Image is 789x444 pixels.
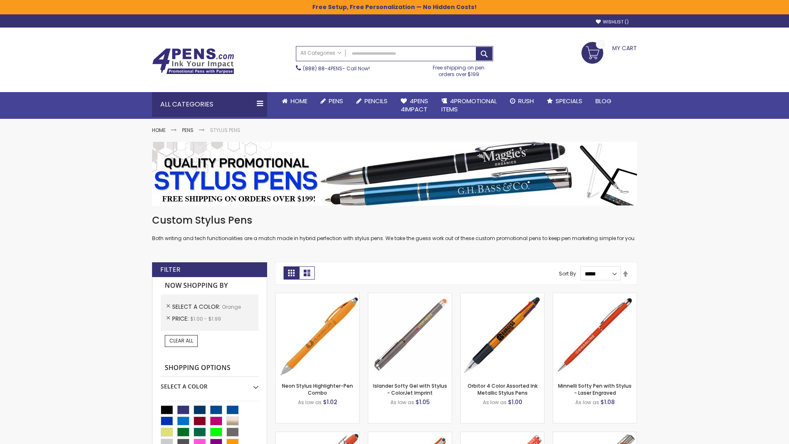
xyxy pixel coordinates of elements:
[329,97,343,105] span: Pens
[276,432,359,439] a: 4P-MS8B-Orange
[553,432,637,439] a: Tres-Chic Softy Brights with Stylus Pen - Laser-Orange
[390,399,414,406] span: As low as
[303,65,370,72] span: - Call Now!
[152,142,637,206] img: Stylus Pens
[314,92,350,110] a: Pens
[303,65,342,72] a: (888) 88-4PENS
[350,92,394,110] a: Pencils
[461,293,544,377] img: Orbitor 4 Color Assorted Ink Metallic Stylus Pens-Orange
[152,127,166,134] a: Home
[518,97,534,105] span: Rush
[503,92,540,110] a: Rush
[276,293,359,377] img: Neon Stylus Highlighter-Pen Combo-Orange
[152,214,637,242] div: Both writing and tech functionalities are a match made in hybrid perfection with stylus pens. We ...
[161,359,258,377] strong: Shopping Options
[282,382,353,396] a: Neon Stylus Highlighter-Pen Combo
[435,92,503,119] a: 4PROMOTIONALITEMS
[152,48,234,74] img: 4Pens Custom Pens and Promotional Products
[468,382,538,396] a: Orbitor 4 Color Assorted Ink Metallic Stylus Pens
[222,303,241,310] span: Orange
[394,92,435,119] a: 4Pens4impact
[291,97,307,105] span: Home
[415,398,430,406] span: $1.05
[152,214,637,227] h1: Custom Stylus Pens
[575,399,599,406] span: As low as
[540,92,589,110] a: Specials
[424,61,494,78] div: Free shipping on pen orders over $199
[559,270,576,277] label: Sort By
[553,293,637,377] img: Minnelli Softy Pen with Stylus - Laser Engraved-Orange
[172,314,190,323] span: Price
[152,92,267,117] div: All Categories
[556,97,582,105] span: Specials
[276,293,359,300] a: Neon Stylus Highlighter-Pen Combo-Orange
[441,97,497,113] span: 4PROMOTIONAL ITEMS
[595,97,611,105] span: Blog
[160,265,180,274] strong: Filter
[368,293,452,377] img: Islander Softy Gel with Stylus - ColorJet Imprint-Orange
[275,92,314,110] a: Home
[365,97,388,105] span: Pencils
[161,377,258,391] div: Select A Color
[323,398,337,406] span: $1.02
[169,337,193,344] span: Clear All
[368,293,452,300] a: Islander Softy Gel with Stylus - ColorJet Imprint-Orange
[284,266,299,280] strong: Grid
[161,277,258,294] strong: Now Shopping by
[296,46,346,60] a: All Categories
[401,97,428,113] span: 4Pens 4impact
[298,399,322,406] span: As low as
[558,382,632,396] a: Minnelli Softy Pen with Stylus - Laser Engraved
[483,399,507,406] span: As low as
[600,398,615,406] span: $1.08
[553,293,637,300] a: Minnelli Softy Pen with Stylus - Laser Engraved-Orange
[210,127,240,134] strong: Stylus Pens
[589,92,618,110] a: Blog
[165,335,198,347] a: Clear All
[190,315,221,322] span: $1.00 - $1.99
[508,398,522,406] span: $1.00
[182,127,194,134] a: Pens
[300,50,341,56] span: All Categories
[368,432,452,439] a: Avendale Velvet Touch Stylus Gel Pen-Orange
[373,382,447,396] a: Islander Softy Gel with Stylus - ColorJet Imprint
[172,303,222,311] span: Select A Color
[461,432,544,439] a: Marin Softy Pen with Stylus - Laser Engraved-Orange
[461,293,544,300] a: Orbitor 4 Color Assorted Ink Metallic Stylus Pens-Orange
[596,19,629,25] a: Wishlist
